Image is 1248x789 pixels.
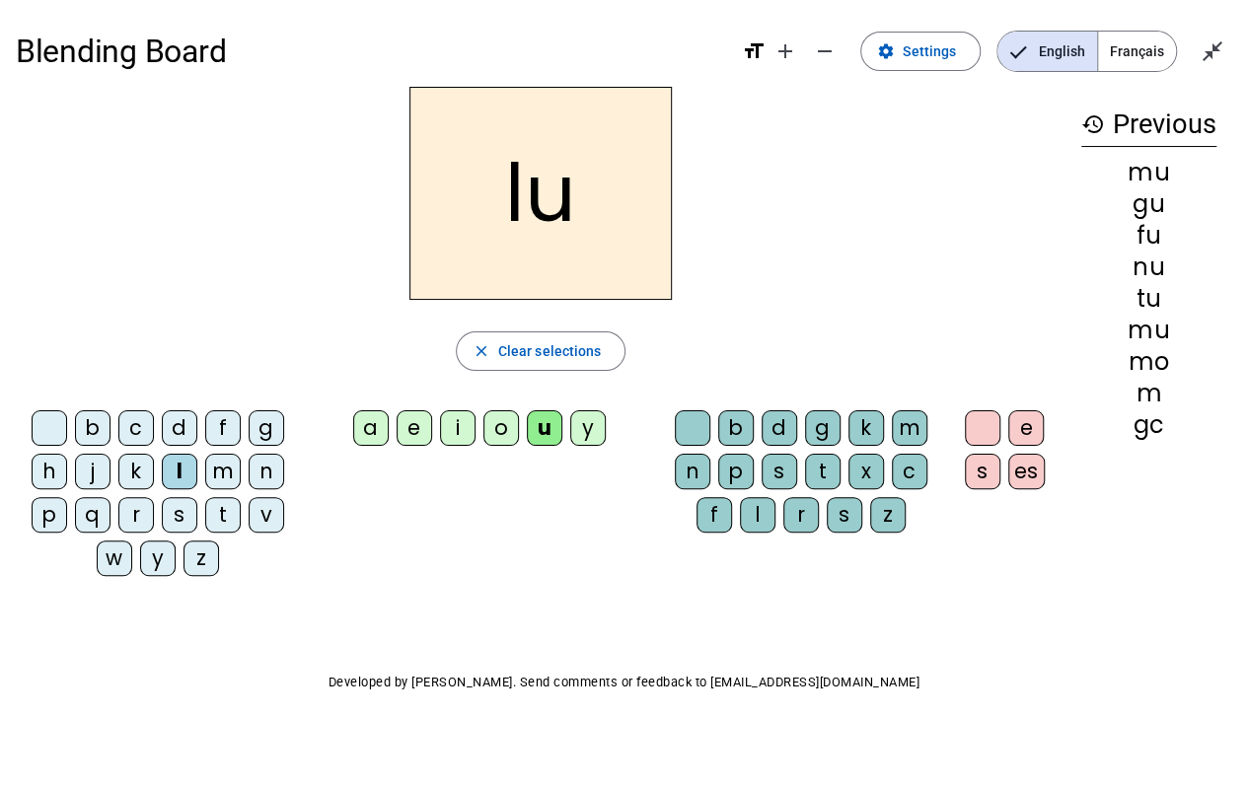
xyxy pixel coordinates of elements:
[1081,287,1216,311] div: tu
[32,497,67,533] div: p
[1081,413,1216,437] div: gc
[1098,32,1176,71] span: Français
[249,497,284,533] div: v
[483,410,519,446] div: o
[184,540,219,576] div: z
[397,410,432,446] div: e
[527,410,562,446] div: u
[805,454,841,489] div: t
[1081,255,1216,279] div: nu
[892,410,927,446] div: m
[813,39,837,63] mat-icon: remove
[440,410,476,446] div: i
[498,339,602,363] span: Clear selections
[409,87,672,300] h2: lu
[697,497,732,533] div: f
[1081,350,1216,374] div: mo
[1081,161,1216,184] div: mu
[570,410,606,446] div: y
[1201,39,1224,63] mat-icon: close_fullscreen
[1081,382,1216,405] div: m
[1193,32,1232,71] button: Exit full screen
[118,454,154,489] div: k
[473,342,490,360] mat-icon: close
[32,454,67,489] div: h
[877,42,895,60] mat-icon: settings
[903,39,956,63] span: Settings
[97,540,132,576] div: w
[140,540,176,576] div: y
[353,410,389,446] div: a
[75,454,110,489] div: j
[1081,103,1216,147] h3: Previous
[742,39,766,63] mat-icon: format_size
[1081,319,1216,342] div: mu
[162,410,197,446] div: d
[205,454,241,489] div: m
[205,497,241,533] div: t
[75,497,110,533] div: q
[205,410,241,446] div: f
[249,410,284,446] div: g
[718,410,754,446] div: b
[162,454,197,489] div: l
[805,32,844,71] button: Decrease font size
[783,497,819,533] div: r
[773,39,797,63] mat-icon: add
[827,497,862,533] div: s
[118,410,154,446] div: c
[249,454,284,489] div: n
[860,32,981,71] button: Settings
[16,671,1232,694] p: Developed by [PERSON_NAME]. Send comments or feedback to [EMAIL_ADDRESS][DOMAIN_NAME]
[1081,192,1216,216] div: gu
[996,31,1177,72] mat-button-toggle-group: Language selection
[805,410,841,446] div: g
[118,497,154,533] div: r
[870,497,906,533] div: z
[718,454,754,489] div: p
[965,454,1000,489] div: s
[766,32,805,71] button: Increase font size
[762,410,797,446] div: d
[162,497,197,533] div: s
[762,454,797,489] div: s
[675,454,710,489] div: n
[456,331,626,371] button: Clear selections
[75,410,110,446] div: b
[1081,224,1216,248] div: fu
[892,454,927,489] div: c
[740,497,775,533] div: l
[1008,454,1045,489] div: es
[1008,410,1044,446] div: e
[997,32,1097,71] span: English
[848,410,884,446] div: k
[16,20,726,83] h1: Blending Board
[848,454,884,489] div: x
[1081,112,1105,136] mat-icon: history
